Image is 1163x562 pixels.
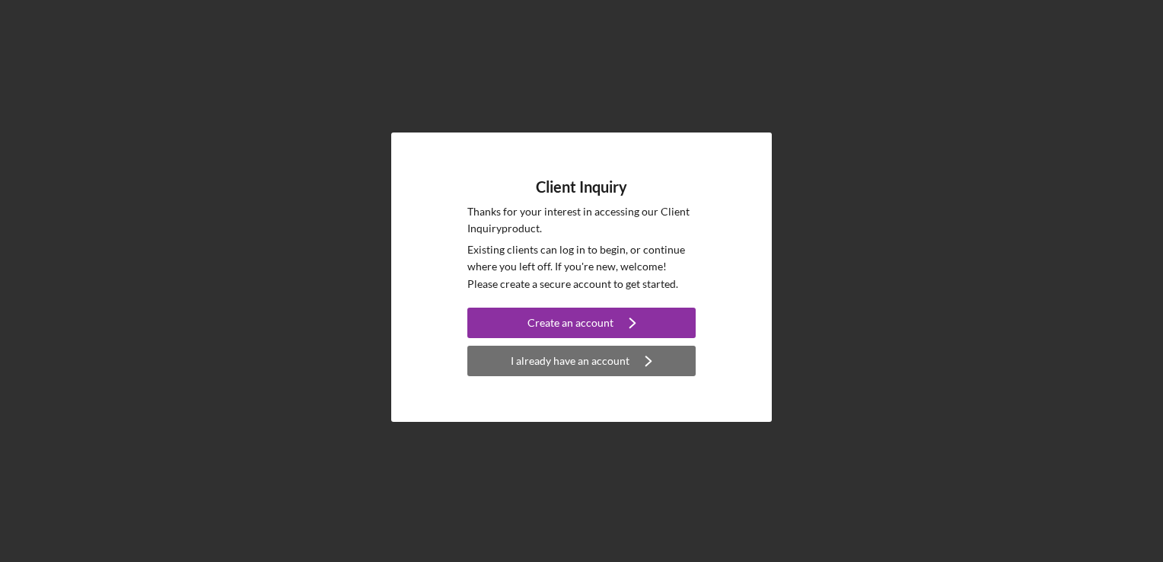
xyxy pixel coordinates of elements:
p: Existing clients can log in to begin, or continue where you left off. If you're new, welcome! Ple... [467,241,696,292]
a: Create an account [467,308,696,342]
button: Create an account [467,308,696,338]
p: Thanks for your interest in accessing our Client Inquiry product. [467,203,696,238]
div: I already have an account [511,346,629,376]
h4: Client Inquiry [536,178,627,196]
div: Create an account [527,308,613,338]
button: I already have an account [467,346,696,376]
